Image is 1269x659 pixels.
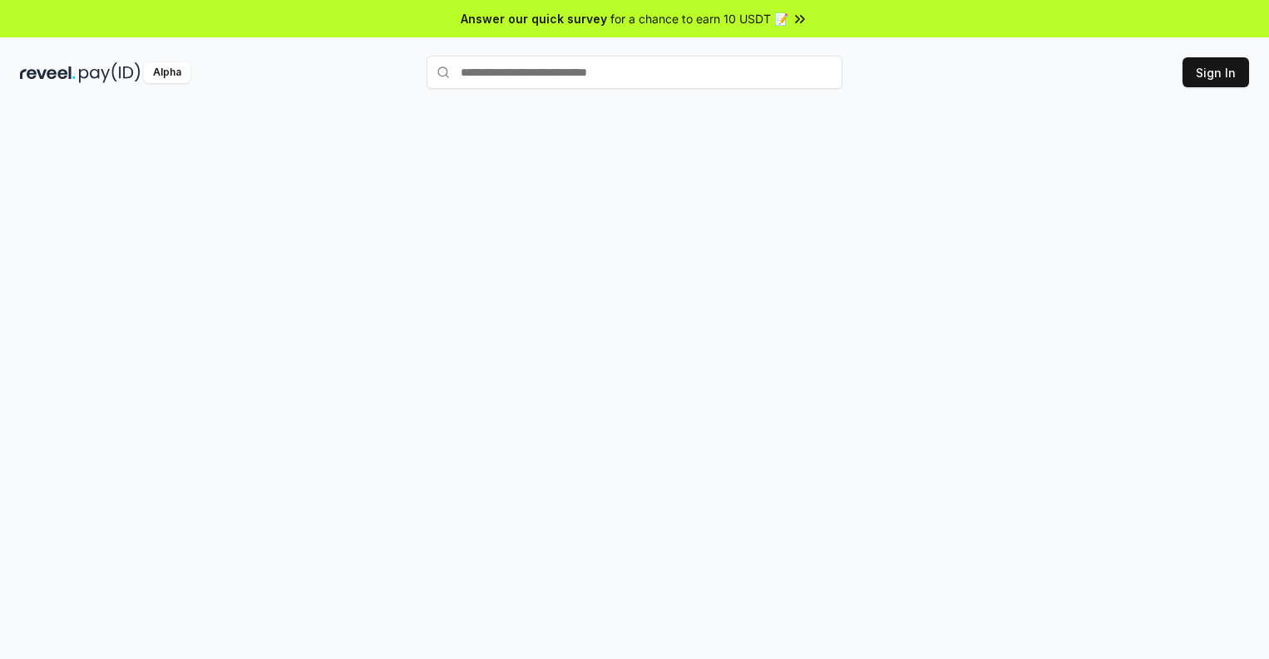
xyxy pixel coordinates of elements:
[144,62,190,83] div: Alpha
[79,62,141,83] img: pay_id
[1183,57,1249,87] button: Sign In
[461,10,607,27] span: Answer our quick survey
[610,10,788,27] span: for a chance to earn 10 USDT 📝
[20,62,76,83] img: reveel_dark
